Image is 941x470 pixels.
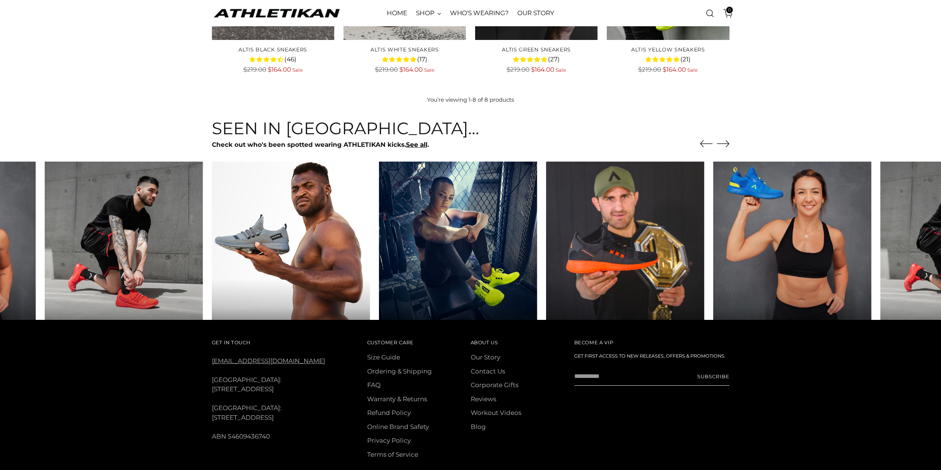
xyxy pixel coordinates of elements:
[718,6,733,21] a: Open cart modal
[367,381,380,389] a: FAQ
[471,423,486,430] a: Blog
[367,423,429,430] a: Online Brand Safety
[574,339,613,345] span: Become a VIP
[703,6,717,21] a: Open search modal
[700,138,712,150] button: Move to previous carousel slide
[399,66,423,73] span: $164.00
[548,55,560,64] span: (27)
[471,368,505,375] a: Contact Us
[212,141,406,148] strong: Check out who's been spotted wearing ATHLETIKAN kicks.
[471,409,521,416] a: Workout Videos
[638,66,661,73] span: $219.00
[417,55,427,64] span: (17)
[416,5,441,21] a: SHOP
[292,67,303,73] span: Sale
[212,119,479,138] h3: Seen in [GEOGRAPHIC_DATA]...
[212,339,251,345] span: Get In Touch
[574,353,730,360] h6: Get first access to new releases, offers & promotions.
[284,55,297,64] span: (46)
[367,437,411,444] a: Privacy Policy
[471,395,496,403] a: Reviews
[427,141,429,148] strong: .
[367,451,418,458] a: Terms of Service
[370,46,439,53] a: ALTIS White Sneakers
[367,409,411,416] a: Refund Policy
[212,54,334,64] div: 4.4 rating (46 votes)
[238,46,307,53] a: ALTIS Black Sneakers
[427,96,514,104] p: You’re viewing 1-8 of 8 products
[343,54,466,64] div: 4.8 rating (17 votes)
[556,67,566,73] span: Sale
[607,54,729,64] div: 4.6 rating (21 votes)
[268,66,291,73] span: $164.00
[367,395,427,403] a: Warranty & Returns
[367,368,432,375] a: Ordering & Shipping
[243,66,266,73] span: $219.00
[726,7,733,13] span: 0
[367,339,414,345] span: Customer Care
[475,54,598,64] div: 4.9 rating (27 votes)
[471,339,498,345] span: About Us
[471,381,518,389] a: Corporate Gifts
[663,66,686,73] span: $164.00
[680,55,691,64] span: (21)
[212,7,341,19] a: ATHLETIKAN
[697,367,730,386] button: Subscribe
[502,46,571,53] a: ALTIS Green Sneakers
[375,66,398,73] span: $219.00
[471,354,500,361] a: Our Story
[531,66,554,73] span: $164.00
[212,338,346,442] div: [GEOGRAPHIC_DATA]: [STREET_ADDRESS] [GEOGRAPHIC_DATA]: [STREET_ADDRESS] ABN 54609436740
[367,354,400,361] a: Size Guide
[687,67,698,73] span: Sale
[631,46,705,53] a: ALTIS Yellow Sneakers
[212,357,325,365] a: [EMAIL_ADDRESS][DOMAIN_NAME]
[507,66,529,73] span: $219.00
[424,67,434,73] span: Sale
[717,137,730,150] button: Move to next carousel slide
[387,5,407,21] a: HOME
[517,5,554,21] a: OUR STORY
[406,141,427,148] a: See all
[450,5,509,21] a: WHO'S WEARING?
